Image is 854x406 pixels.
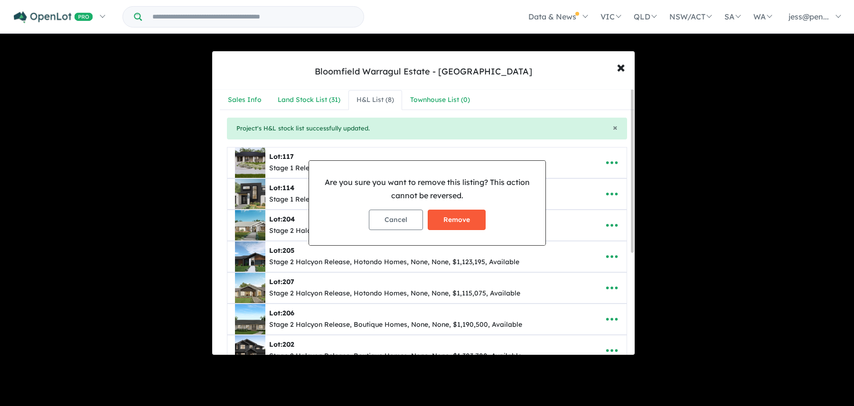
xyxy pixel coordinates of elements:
[788,12,829,21] span: jess@pen...
[14,11,93,23] img: Openlot PRO Logo White
[428,210,486,230] button: Remove
[369,210,423,230] button: Cancel
[144,7,362,27] input: Try estate name, suburb, builder or developer
[317,176,538,202] p: Are you sure you want to remove this listing? This action cannot be reversed.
